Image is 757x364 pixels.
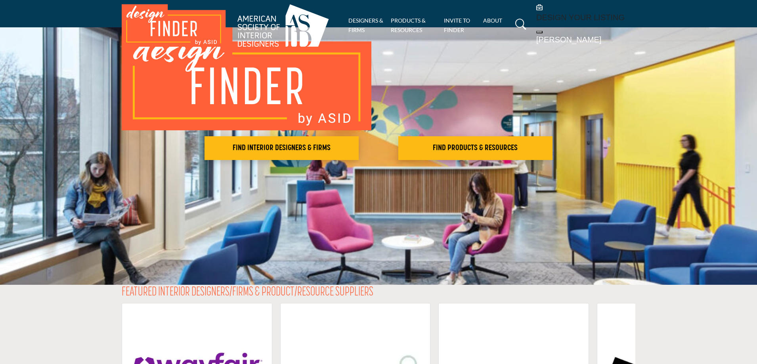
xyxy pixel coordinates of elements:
button: FIND INTERIOR DESIGNERS & FIRMS [205,136,359,160]
img: Site Logo [122,4,329,47]
h2: FIND PRODUCTS & RESOURCES [401,143,550,153]
h2: FEATURED INTERIOR DESIGNERS/FIRMS & PRODUCT/RESOURCE SUPPLIERS [122,285,635,300]
a: PRODUCTS & RESOURCES [391,17,426,33]
button: FIND PRODUCTS & RESOURCES [398,136,552,160]
h2: FIND INTERIOR DESIGNERS & FIRMS [207,143,356,153]
div: DESIGN YOUR LISTING [536,3,635,22]
a: DESIGNERS & FIRMS [348,17,383,33]
button: Show hide supplier dropdown [536,31,543,33]
h5: DESIGN YOUR LISTING [536,13,635,22]
img: image [122,27,371,130]
a: INVITE TO FINDER [444,17,470,33]
a: ABOUT [483,17,502,24]
a: Search [507,14,531,35]
h5: [PERSON_NAME] [536,35,635,44]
